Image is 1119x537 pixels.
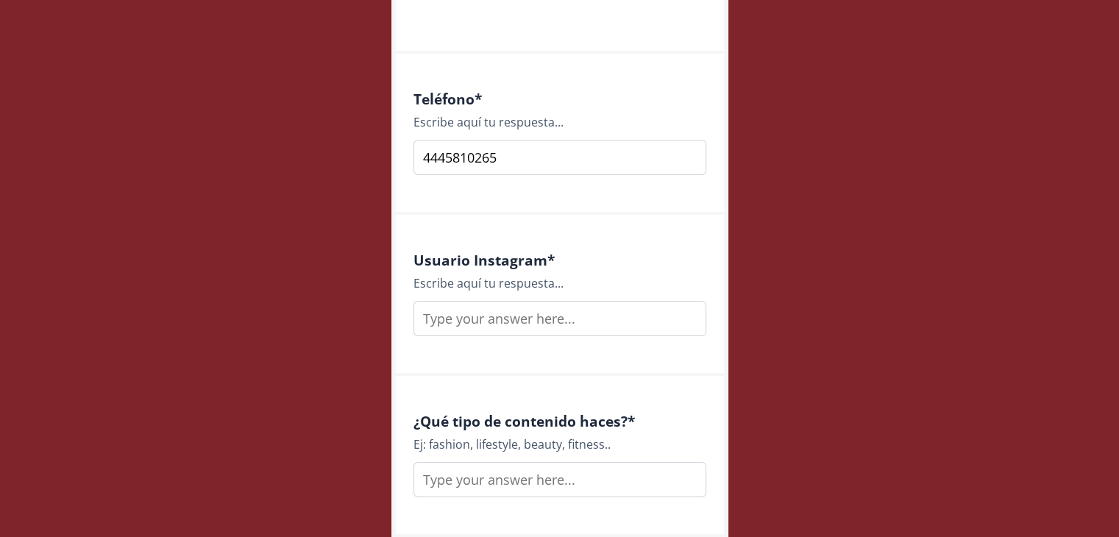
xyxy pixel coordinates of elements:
h4: Teléfono * [413,90,706,107]
div: Ej: fashion, lifestyle, beauty, fitness.. [413,435,706,453]
input: Type your answer here... [413,301,706,336]
h4: Usuario Instagram * [413,252,706,268]
h4: ¿Qué tipo de contenido haces? * [413,413,706,430]
div: Escribe aquí tu respuesta... [413,113,706,131]
div: Escribe aquí tu respuesta... [413,274,706,292]
input: Type your answer here... [413,462,706,497]
input: Type your answer here... [413,140,706,175]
